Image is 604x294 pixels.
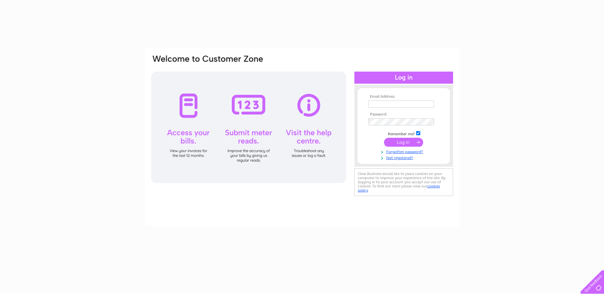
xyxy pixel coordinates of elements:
[367,112,441,117] th: Password:
[368,148,441,154] a: Forgotten password?
[367,130,441,136] td: Remember me?
[358,184,440,192] a: cookies policy
[368,154,441,160] a: Not registered?
[354,168,453,196] div: Clear Business would like to place cookies on your computer to improve your experience of the sit...
[367,94,441,99] th: Email Address:
[384,138,423,147] input: Submit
